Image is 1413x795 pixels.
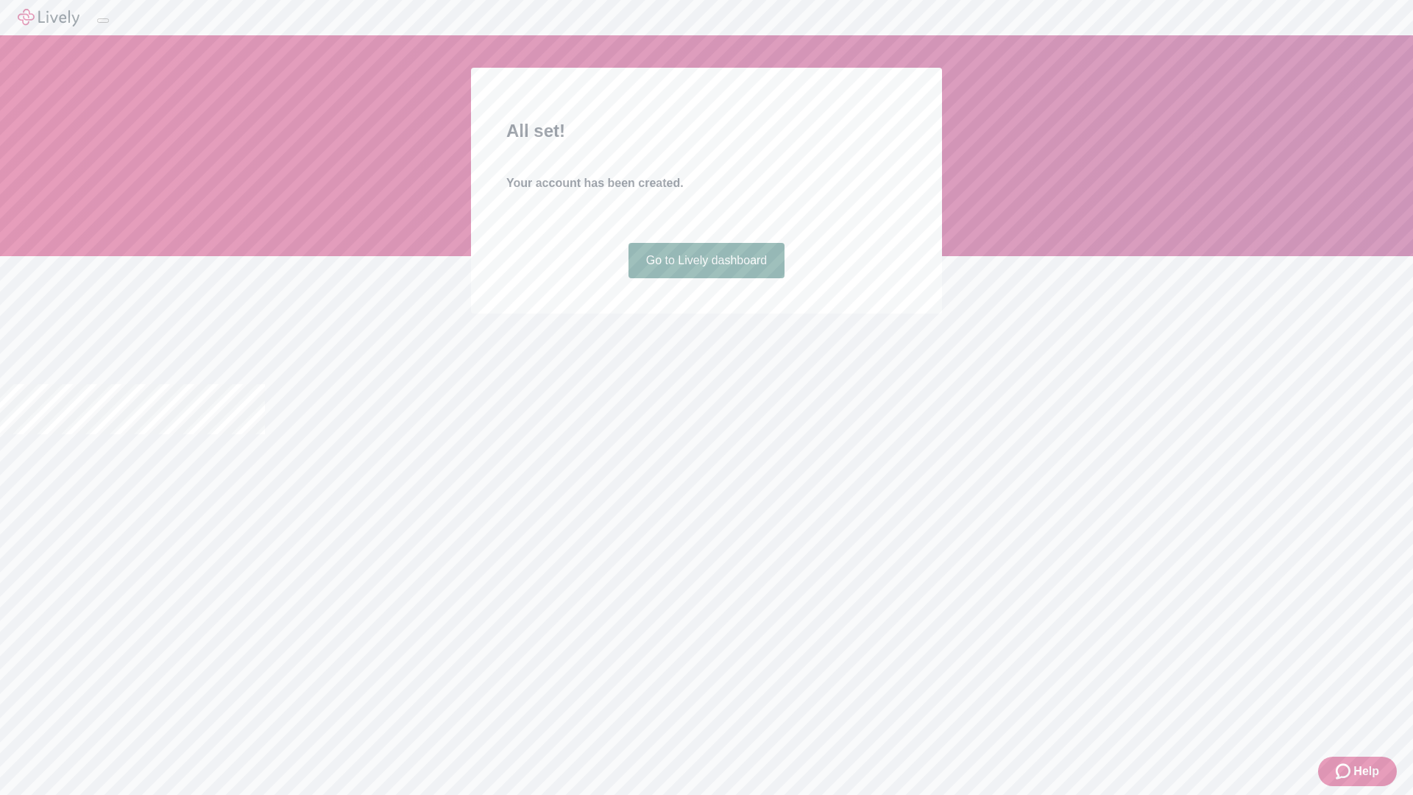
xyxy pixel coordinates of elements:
[1353,763,1379,780] span: Help
[1336,763,1353,780] svg: Zendesk support icon
[628,243,785,278] a: Go to Lively dashboard
[1318,757,1397,786] button: Zendesk support iconHelp
[18,9,79,26] img: Lively
[506,174,907,192] h4: Your account has been created.
[97,18,109,23] button: Log out
[506,118,907,144] h2: All set!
